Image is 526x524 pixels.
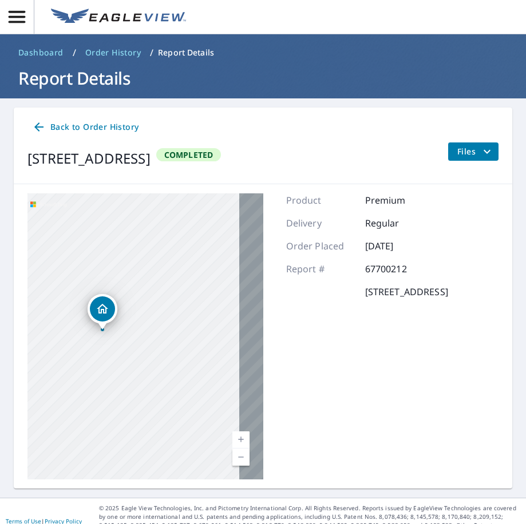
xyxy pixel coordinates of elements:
[232,431,250,448] a: Current Level 19, Zoom In
[81,43,145,62] a: Order History
[14,66,512,90] h1: Report Details
[457,145,494,158] span: Files
[32,120,139,134] span: Back to Order History
[286,216,355,230] p: Delivery
[157,149,220,160] span: Completed
[27,117,143,138] a: Back to Order History
[286,193,355,207] p: Product
[365,285,448,299] p: [STREET_ADDRESS]
[286,239,355,253] p: Order Placed
[88,294,117,330] div: Dropped pin, building 1, Residential property, 2 Cottage St Eureka Springs, AR 72632
[150,46,153,59] li: /
[44,2,193,33] a: EV Logo
[232,448,250,466] a: Current Level 19, Zoom Out
[365,262,434,276] p: 67700212
[51,9,186,26] img: EV Logo
[14,43,512,62] nav: breadcrumb
[27,148,151,169] div: [STREET_ADDRESS]
[286,262,355,276] p: Report #
[365,216,434,230] p: Regular
[365,193,434,207] p: Premium
[158,47,214,58] p: Report Details
[18,47,64,58] span: Dashboard
[14,43,68,62] a: Dashboard
[448,142,499,161] button: filesDropdownBtn-67700212
[85,47,141,58] span: Order History
[73,46,76,59] li: /
[365,239,434,253] p: [DATE]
